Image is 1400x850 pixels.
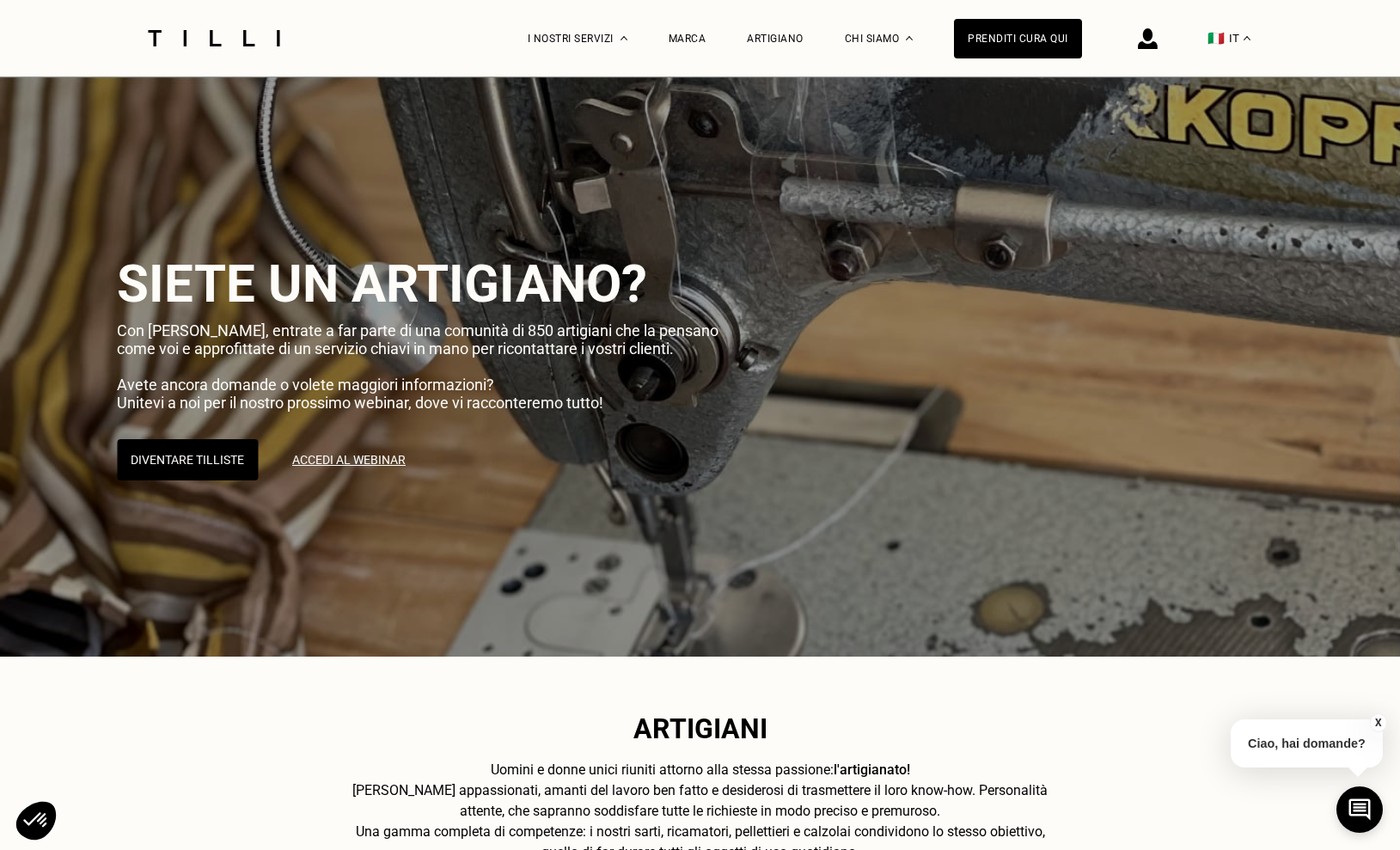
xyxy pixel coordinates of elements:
button: Diventare Tilliste [117,439,258,480]
span: Uomini e donne unici riuniti attorno alla stessa passione: [491,761,834,778]
span: Artigiani [633,712,767,745]
span: l'artigianato! [834,761,910,778]
a: Marca [669,33,706,45]
button: X [1370,713,1387,732]
span: Avete ancora domande o volete maggiori informazioni? [117,376,494,394]
img: Menu a tendina [621,36,627,40]
span: [PERSON_NAME] appassionati, amanti del lavoro ben fatto e desiderosi di trasmettere il loro know-... [352,782,1048,819]
img: icona di accesso [1138,28,1158,49]
img: menu déroulant [1244,36,1250,40]
a: Accedi al webinar [278,439,419,480]
a: Prenditi cura qui [954,19,1082,58]
p: Ciao, hai domande? [1231,719,1383,767]
span: 🇮🇹 [1207,30,1225,46]
span: Con [PERSON_NAME], entrate a far parte di una comunità di 850 artigiani che la pensano come voi e... [117,321,718,358]
span: Siete un artigiano? [117,254,647,315]
img: Menu a discesa su [906,36,913,40]
span: Unitevi a noi per il nostro prossimo webinar, dove vi racconteremo tutto! [117,394,603,412]
img: Logo del servizio di sartoria Tilli [142,30,286,46]
a: Artigiano [747,33,804,45]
